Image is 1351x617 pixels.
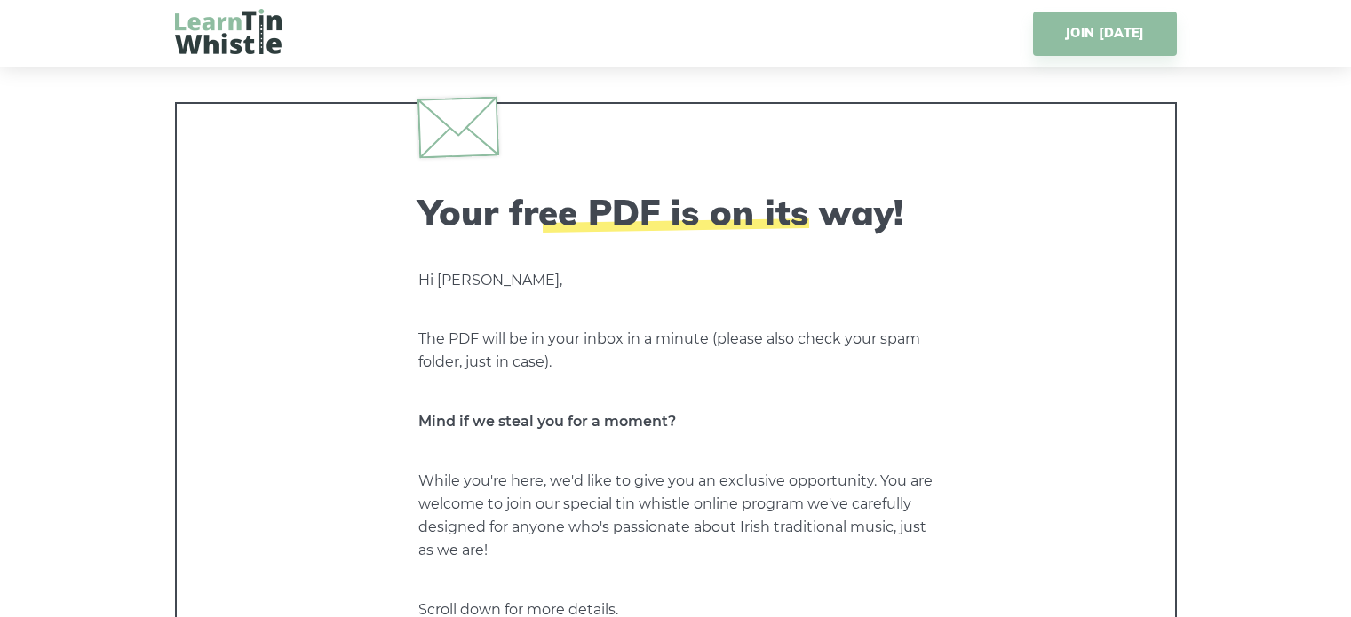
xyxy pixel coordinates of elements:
[418,269,934,292] p: Hi [PERSON_NAME],
[418,413,676,430] strong: Mind if we steal you for a moment?
[418,470,934,562] p: While you're here, we'd like to give you an exclusive opportunity. You are welcome to join our sp...
[418,328,934,374] p: The PDF will be in your inbox in a minute (please also check your spam folder, just in case).
[1033,12,1176,56] a: JOIN [DATE]
[418,191,934,233] h2: Your free PDF is on its way!
[175,9,282,54] img: LearnTinWhistle.com
[417,96,498,158] img: envelope.svg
